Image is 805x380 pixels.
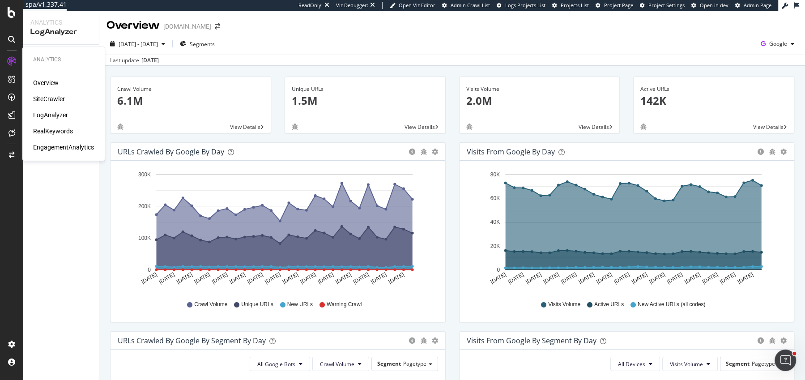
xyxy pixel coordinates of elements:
[613,271,630,285] text: [DATE]
[138,203,151,209] text: 200K
[497,2,545,9] a: Logs Projects List
[735,2,771,9] a: Admin Page
[683,271,701,285] text: [DATE]
[287,301,313,308] span: New URLs
[33,94,65,103] a: SiteCrawler
[175,271,193,285] text: [DATE]
[548,301,580,308] span: Visits Volume
[640,85,787,93] div: Active URLs
[466,124,473,130] div: bug
[176,37,218,51] button: Segments
[229,271,247,285] text: [DATE]
[466,85,613,93] div: Visits Volume
[298,2,323,9] div: ReadOnly:
[33,111,68,120] a: LogAnalyzer
[215,23,220,30] div: arrow-right-arrow-left
[640,124,647,130] div: bug
[33,143,94,152] a: EngagementAnalytics
[466,93,613,108] p: 2.0M
[148,267,151,273] text: 0
[377,360,401,367] span: Segment
[138,235,151,241] text: 100K
[594,301,624,308] span: Active URLs
[211,271,229,285] text: [DATE]
[190,40,215,48] span: Segments
[604,2,633,9] span: Project Page
[327,301,362,308] span: Warning Crawl
[670,360,703,368] span: Visits Volume
[490,243,499,249] text: 20K
[158,271,176,285] text: [DATE]
[118,147,224,156] div: URLs Crawled by Google by day
[769,149,776,155] div: bug
[117,85,264,93] div: Crawl Volume
[33,127,73,136] a: RealKeywords
[560,271,578,285] text: [DATE]
[420,337,427,344] div: bug
[467,147,555,156] div: Visits from Google by day
[141,56,159,64] div: [DATE]
[467,168,787,292] div: A chart.
[432,149,438,155] div: gear
[490,195,499,201] text: 60K
[610,357,660,371] button: All Devices
[757,337,764,344] div: circle-info
[442,2,490,9] a: Admin Crawl List
[757,37,798,51] button: Google
[370,271,388,285] text: [DATE]
[726,360,750,367] span: Segment
[489,271,507,285] text: [DATE]
[264,271,282,285] text: [DATE]
[744,2,771,9] span: Admin Page
[701,271,719,285] text: [DATE]
[769,337,776,344] div: bug
[497,267,500,273] text: 0
[390,2,435,9] a: Open Viz Editor
[317,271,335,285] text: [DATE]
[257,360,295,368] span: All Google Bots
[752,360,775,367] span: Pagetype
[292,93,439,108] p: 1.5M
[542,271,560,285] text: [DATE]
[117,124,124,130] div: bug
[30,27,92,37] div: LogAnalyzer
[352,271,370,285] text: [DATE]
[118,336,266,345] div: URLs Crawled by Google By Segment By Day
[118,168,438,292] svg: A chart.
[505,2,545,9] span: Logs Projects List
[106,37,169,51] button: [DATE] - [DATE]
[292,85,439,93] div: Unique URLs
[780,149,787,155] div: gear
[33,78,59,87] a: Overview
[250,357,310,371] button: All Google Bots
[193,271,211,285] text: [DATE]
[618,360,645,368] span: All Devices
[138,171,151,178] text: 300K
[194,301,227,308] span: Crawl Volume
[579,123,609,131] span: View Details
[630,271,648,285] text: [DATE]
[163,22,211,31] div: [DOMAIN_NAME]
[638,301,705,308] span: New Active URLs (all codes)
[757,149,764,155] div: circle-info
[320,360,354,368] span: Crawl Volume
[409,337,416,344] div: circle-info
[241,301,273,308] span: Unique URLs
[561,2,589,9] span: Projects List
[577,271,595,285] text: [DATE]
[451,2,490,9] span: Admin Crawl List
[336,2,368,9] div: Viz Debugger:
[490,171,499,178] text: 80K
[246,271,264,285] text: [DATE]
[399,2,435,9] span: Open Viz Editor
[117,93,264,108] p: 6.1M
[106,18,160,33] div: Overview
[700,2,728,9] span: Open in dev
[420,149,427,155] div: bug
[753,123,784,131] span: View Details
[119,40,158,48] span: [DATE] - [DATE]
